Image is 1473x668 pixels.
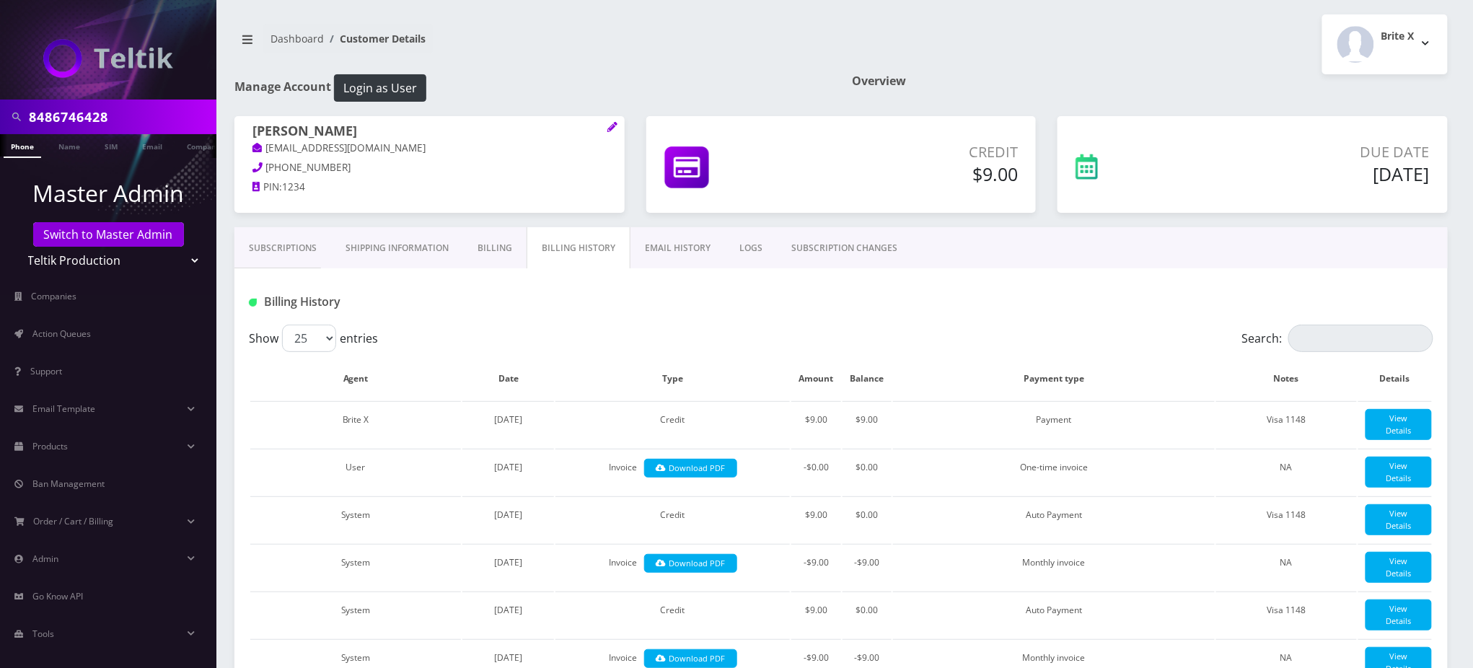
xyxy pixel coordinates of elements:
label: Show entries [249,325,378,352]
td: Payment [893,401,1215,447]
a: Download PDF [644,459,737,478]
td: NA [1216,449,1357,495]
td: Visa 1148 [1216,592,1357,638]
td: $0.00 [843,592,892,638]
a: Switch to Master Admin [33,222,184,247]
a: Subscriptions [234,227,331,269]
td: $9.00 [843,401,892,447]
td: $0.00 [843,496,892,542]
th: Balance [843,358,892,400]
td: Credit [555,401,790,447]
td: $9.00 [791,592,841,638]
span: Companies [32,290,77,302]
td: User [250,449,461,495]
a: View Details [1366,552,1432,583]
td: System [250,592,461,638]
span: [PHONE_NUMBER] [266,161,351,174]
h5: [DATE] [1201,163,1430,185]
a: Login as User [331,79,426,95]
p: Credit [821,141,1019,163]
a: LOGS [725,227,777,269]
th: Notes [1216,358,1357,400]
td: -$9.00 [791,544,841,590]
span: Go Know API [32,590,83,602]
p: Due Date [1201,141,1430,163]
nav: breadcrumb [234,24,830,65]
a: Billing History [527,227,630,269]
td: Auto Payment [893,592,1215,638]
span: Order / Cart / Billing [34,515,114,527]
td: Credit [555,496,790,542]
th: Amount [791,358,841,400]
a: PIN: [252,180,282,195]
a: Billing [463,227,527,269]
span: [DATE] [494,509,522,521]
span: [DATE] [494,556,522,568]
button: Brite X [1322,14,1448,74]
h2: Brite X [1381,30,1415,43]
th: Type [555,358,790,400]
td: One-time invoice [893,449,1215,495]
td: Invoice [555,544,790,590]
span: Action Queues [32,328,91,340]
li: Customer Details [324,31,426,46]
a: View Details [1366,504,1432,535]
th: Date [462,358,554,400]
a: SIM [97,134,125,157]
input: Search: [1288,325,1433,352]
td: Auto Payment [893,496,1215,542]
td: -$9.00 [843,544,892,590]
h1: [PERSON_NAME] [252,123,607,141]
span: Email Template [32,403,95,415]
input: Search in Company [29,103,213,131]
a: Name [51,134,87,157]
td: Brite X [250,401,461,447]
a: Phone [4,134,41,158]
span: Tools [32,628,54,640]
td: Visa 1148 [1216,496,1357,542]
span: Ban Management [32,478,105,490]
span: 1234 [282,180,305,193]
td: $9.00 [791,496,841,542]
td: System [250,544,461,590]
a: View Details [1366,599,1432,630]
select: Showentries [282,325,336,352]
button: Login as User [334,74,426,102]
span: [DATE] [494,413,522,426]
a: Download PDF [644,554,737,573]
th: Payment type [893,358,1215,400]
a: Dashboard [271,32,324,45]
td: System [250,496,461,542]
td: $0.00 [843,449,892,495]
a: SUBSCRIPTION CHANGES [777,227,912,269]
h1: Manage Account [234,74,830,102]
td: $9.00 [791,401,841,447]
a: [EMAIL_ADDRESS][DOMAIN_NAME] [252,141,426,156]
h1: Billing History [249,295,629,309]
a: View Details [1366,457,1432,488]
span: [DATE] [494,461,522,473]
td: Monthly invoice [893,544,1215,590]
th: Details [1358,358,1432,400]
td: -$0.00 [791,449,841,495]
a: Email [135,134,170,157]
span: Products [32,440,68,452]
label: Search: [1242,325,1433,352]
img: Teltik Production [43,39,173,78]
span: Admin [32,553,58,565]
a: Shipping Information [331,227,463,269]
a: EMAIL HISTORY [630,227,725,269]
td: Invoice [555,449,790,495]
h5: $9.00 [821,163,1019,185]
td: NA [1216,544,1357,590]
a: View Details [1366,409,1432,440]
h1: Overview [852,74,1448,88]
span: [DATE] [494,604,522,616]
span: Support [30,365,62,377]
th: Agent [250,358,461,400]
a: Company [180,134,228,157]
td: Visa 1148 [1216,401,1357,447]
span: [DATE] [494,651,522,664]
td: Credit [555,592,790,638]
